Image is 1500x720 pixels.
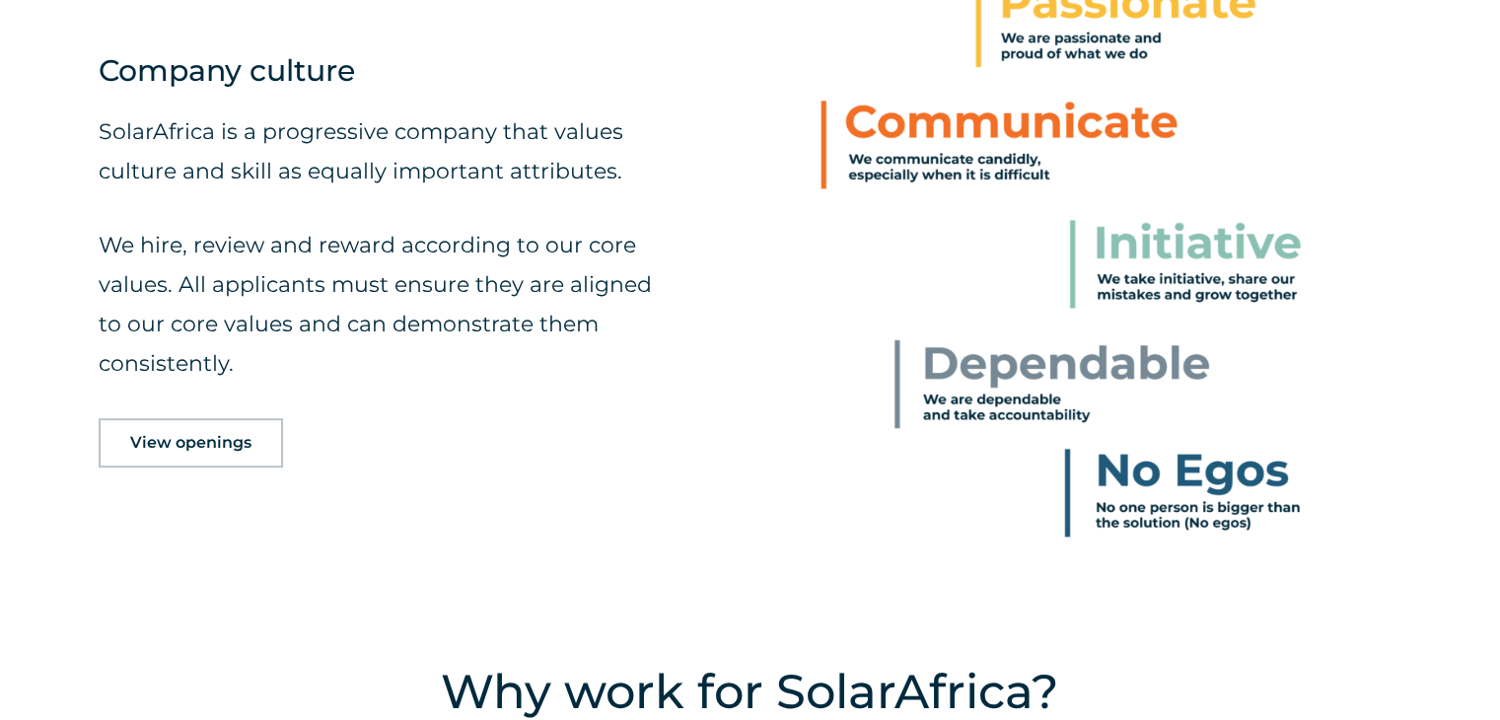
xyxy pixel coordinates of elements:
[99,118,623,184] span: SolarAfrica is a progressive company that values culture and skill as equally important attributes.
[130,435,251,451] span: View openings
[99,232,652,377] span: We hire, review and reward according to our core values. All applicants must ensure they are alig...
[99,48,672,93] h4: Company culture
[99,418,283,468] a: View openings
